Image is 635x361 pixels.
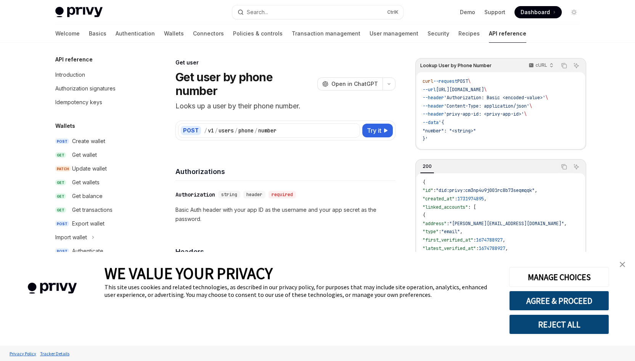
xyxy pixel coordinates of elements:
button: REJECT ALL [509,314,609,334]
span: curl [423,78,433,84]
div: POST [181,126,201,135]
a: GETGet wallets [49,176,147,189]
span: "number": "<string>" [423,128,476,134]
div: Import wallet [55,233,87,242]
img: company logo [11,272,93,305]
a: Support [484,8,505,16]
span: --request [433,78,457,84]
button: Toggle Import wallet section [49,230,147,244]
span: Ctrl K [387,9,399,15]
span: 1674788927 [479,245,505,251]
a: Wallets [164,24,184,43]
div: required [268,191,296,198]
span: }' [423,136,428,142]
span: { [423,212,425,218]
a: Privacy Policy [8,347,38,360]
span: : [447,221,449,227]
span: GET [55,207,66,213]
span: --header [423,103,444,109]
span: "first_verified_at" [423,237,473,243]
a: Tracker Details [38,347,71,360]
span: 'Content-Type: application/json' [444,103,529,109]
a: Authorization signatures [49,82,147,95]
h5: API reference [55,55,93,64]
a: Security [428,24,449,43]
h4: Authorizations [175,166,395,177]
span: POST [457,78,468,84]
a: GETGet wallet [49,148,147,162]
div: Get wallets [72,178,100,187]
div: Authorization [175,191,215,198]
span: Try it [367,126,381,135]
h4: Headers [175,247,395,257]
h1: Get user by phone number [175,70,314,98]
span: Open in ChatGPT [331,80,378,88]
div: Idempotency keys [55,98,102,107]
span: Dashboard [521,8,550,16]
a: API reference [489,24,526,43]
span: --url [423,87,436,93]
span: --header [423,111,444,117]
span: GET [55,152,66,158]
span: string [221,192,237,198]
span: \ [468,78,471,84]
span: , [505,245,508,251]
button: cURL [524,59,557,72]
div: Search... [247,8,268,17]
span: 'privy-app-id: <privy-app-id>' [444,111,524,117]
span: POST [55,221,69,227]
a: User management [370,24,418,43]
div: Introduction [55,70,85,79]
span: { [423,179,425,185]
div: This site uses cookies and related technologies, as described in our privacy policy, for purposes... [104,283,498,298]
span: PATCH [55,166,71,172]
div: Get wallet [72,150,97,160]
span: \ [484,87,487,93]
div: / [254,127,257,134]
span: POST [55,139,69,144]
span: 1674788927 [476,237,503,243]
span: header [246,192,262,198]
span: GET [55,193,66,199]
div: / [204,127,207,134]
span: : [439,229,441,235]
a: Idempotency keys [49,95,147,109]
span: Lookup User by Phone Number [420,63,492,69]
div: Update wallet [72,164,107,173]
span: "type" [423,229,439,235]
button: Ask AI [571,61,581,71]
a: GETGet balance [49,189,147,203]
button: MANAGE CHOICES [509,267,609,287]
a: Introduction [49,68,147,82]
span: "linked_accounts" [423,204,468,210]
div: phone [238,127,254,134]
div: Export wallet [72,219,104,228]
a: Policies & controls [233,24,283,43]
button: Open in ChatGPT [317,77,383,90]
span: , [484,196,487,202]
span: "did:privy:cm3np4u9j001rc8b73seqmqqk" [436,187,535,193]
span: POST [55,248,69,254]
span: [URL][DOMAIN_NAME] [436,87,484,93]
a: Dashboard [514,6,562,18]
a: POSTExport wallet [49,217,147,230]
a: Transaction management [292,24,360,43]
span: \ [529,103,532,109]
a: Basics [89,24,106,43]
a: close banner [615,257,630,272]
a: Demo [460,8,475,16]
button: Copy the contents from the code block [559,162,569,172]
img: close banner [620,262,625,267]
div: number [258,127,277,134]
button: Copy the contents from the code block [559,61,569,71]
div: / [235,127,238,134]
button: Open search [232,5,403,19]
span: : [473,237,476,243]
span: "latest_verified_at" [423,245,476,251]
div: 200 [420,162,434,171]
button: Toggle dark mode [568,6,580,18]
div: Create wallet [72,137,105,146]
h5: Wallets [55,121,75,131]
a: Connectors [193,24,224,43]
a: POSTCreate wallet [49,134,147,148]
